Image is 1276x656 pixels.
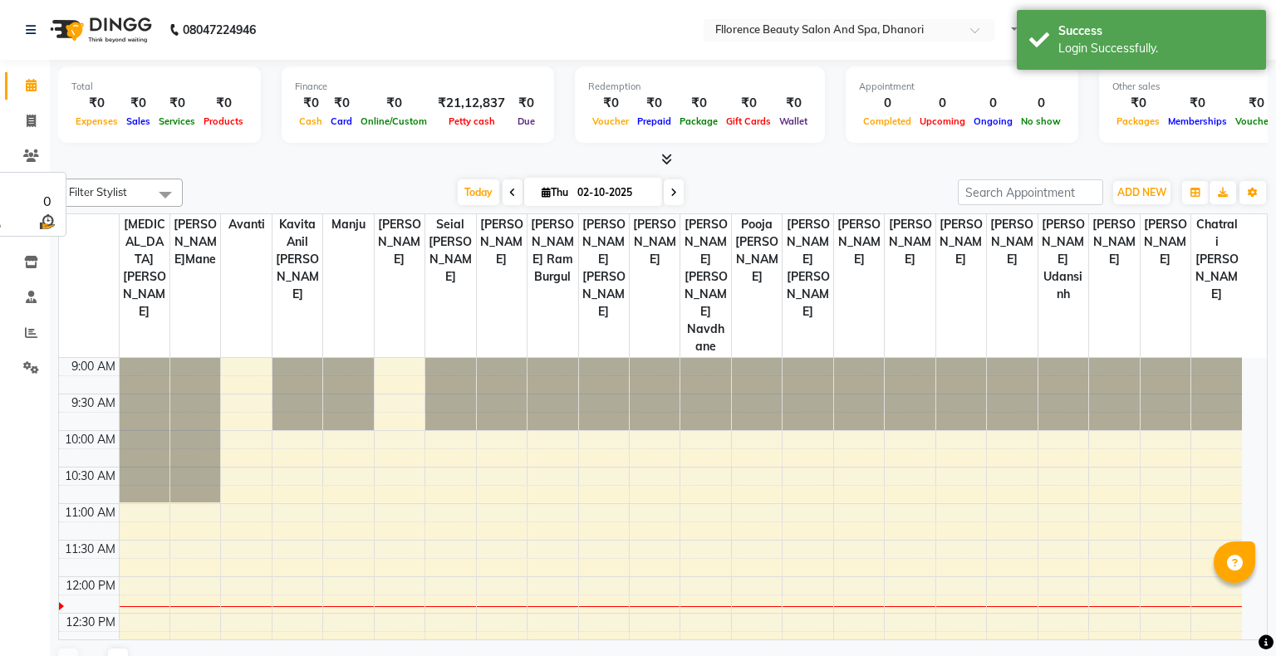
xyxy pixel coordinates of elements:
div: 0 [915,94,969,113]
div: ₹0 [295,94,326,113]
span: kavita Anil [PERSON_NAME] [272,214,322,305]
span: [PERSON_NAME] [477,214,527,270]
div: Total [71,80,248,94]
div: Login Successfully. [1058,40,1254,57]
div: ₹0 [722,94,775,113]
span: No show [1017,115,1065,127]
span: [MEDICAL_DATA][PERSON_NAME] [120,214,169,322]
span: Ongoing [969,115,1017,127]
span: [PERSON_NAME] [1089,214,1139,270]
div: 10:30 AM [61,468,119,485]
span: Expenses [71,115,122,127]
div: ₹0 [1112,94,1164,113]
span: [PERSON_NAME] [987,214,1037,270]
div: Appointment [859,80,1065,94]
span: Memberships [1164,115,1231,127]
b: 08047224946 [183,7,256,53]
div: ₹0 [1164,94,1231,113]
span: avanti [221,214,271,235]
span: pooja [PERSON_NAME] [732,214,782,287]
div: 9:00 AM [68,358,119,375]
div: ₹0 [775,94,812,113]
div: 0 [1017,94,1065,113]
span: [PERSON_NAME] [PERSON_NAME] [579,214,629,322]
span: [PERSON_NAME] [1141,214,1190,270]
span: [PERSON_NAME]Mane [170,214,220,270]
span: [PERSON_NAME] [375,214,425,270]
span: chatrali [PERSON_NAME] [1191,214,1242,305]
span: [PERSON_NAME] [PERSON_NAME] [783,214,832,322]
span: Thu [537,186,572,198]
span: Petty cash [444,115,499,127]
div: 10:00 AM [61,431,119,448]
span: [PERSON_NAME] ram burgul [528,214,577,287]
div: ₹0 [155,94,199,113]
div: ₹0 [512,94,541,113]
input: Search Appointment [958,179,1103,205]
span: Due [513,115,539,127]
span: Manju [323,214,373,235]
div: ₹0 [71,94,122,113]
span: Filter Stylist [69,185,127,198]
span: Services [155,115,199,127]
div: 12:30 PM [62,614,119,631]
div: ₹0 [675,94,722,113]
div: ₹0 [122,94,155,113]
span: Upcoming [915,115,969,127]
span: [PERSON_NAME] udansinh [1038,214,1088,305]
img: logo [42,7,156,53]
div: 0 [37,191,57,211]
span: Sales [122,115,155,127]
span: Gift Cards [722,115,775,127]
span: Package [675,115,722,127]
div: Success [1058,22,1254,40]
span: Card [326,115,356,127]
div: ₹0 [356,94,431,113]
span: [PERSON_NAME] [885,214,935,270]
span: Voucher [588,115,633,127]
div: 12:00 PM [62,577,119,595]
button: ADD NEW [1113,181,1170,204]
span: [PERSON_NAME] [834,214,884,270]
span: ADD NEW [1117,186,1166,198]
div: 11:00 AM [61,504,119,521]
div: ₹0 [326,94,356,113]
div: 11:30 AM [61,541,119,558]
div: ₹0 [588,94,633,113]
span: Prepaid [633,115,675,127]
div: 0 [969,94,1017,113]
div: ₹0 [199,94,248,113]
span: Completed [859,115,915,127]
div: 9:30 AM [68,394,119,412]
div: ₹21,12,837 [431,94,512,113]
div: ₹0 [633,94,675,113]
input: 2025-10-02 [572,180,655,205]
span: Today [458,179,499,205]
div: Finance [295,80,541,94]
img: wait_time.png [37,211,57,232]
div: Redemption [588,80,812,94]
span: Packages [1112,115,1164,127]
span: Cash [295,115,326,127]
span: seial [PERSON_NAME] [425,214,475,287]
span: Online/Custom [356,115,431,127]
span: [PERSON_NAME] [630,214,680,270]
span: [PERSON_NAME] [PERSON_NAME] navdhane [680,214,730,357]
div: 0 [859,94,915,113]
span: Wallet [775,115,812,127]
span: [PERSON_NAME] [936,214,986,270]
span: Products [199,115,248,127]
